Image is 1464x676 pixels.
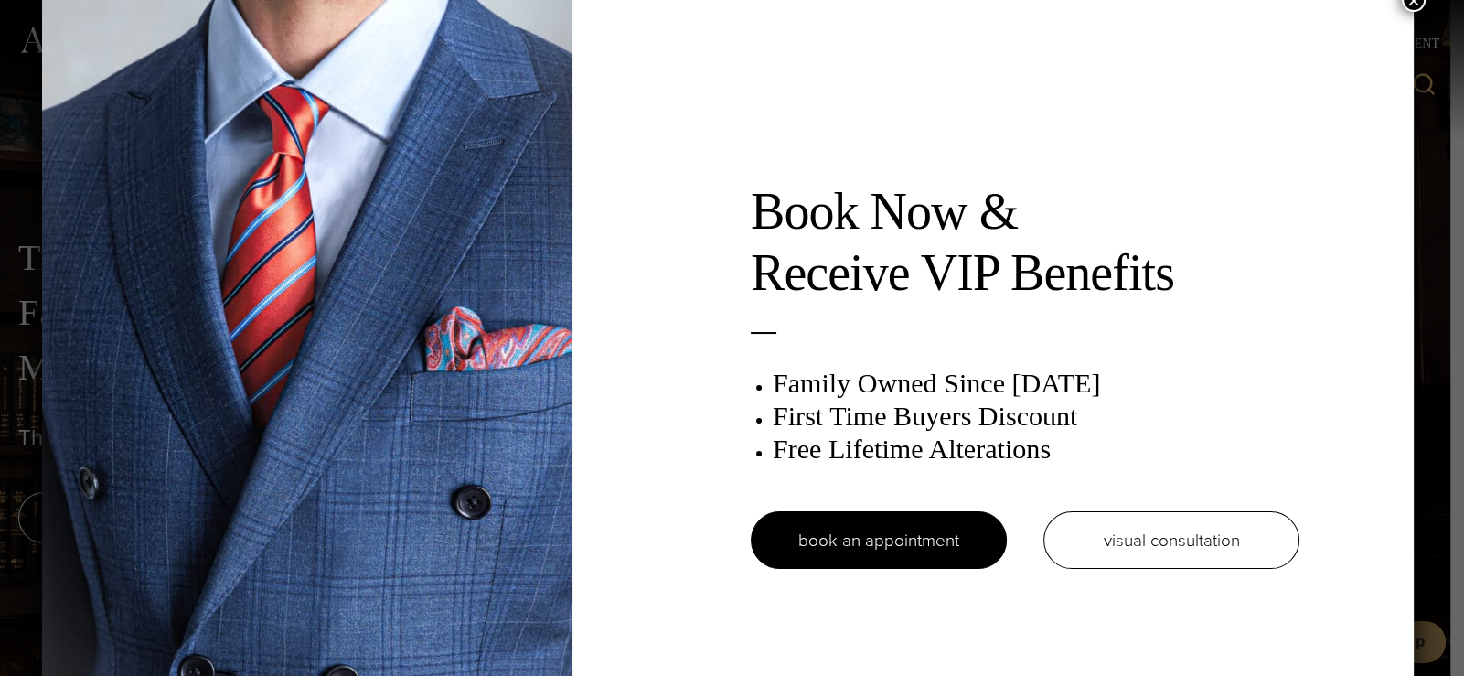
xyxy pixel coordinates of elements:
h3: Free Lifetime Alterations [773,433,1299,466]
a: visual consultation [1043,511,1299,569]
h3: Family Owned Since [DATE] [773,367,1299,400]
a: book an appointment [751,511,1007,569]
span: Help [41,13,79,29]
h2: Book Now & Receive VIP Benefits [751,181,1299,304]
h3: First Time Buyers Discount [773,400,1299,433]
